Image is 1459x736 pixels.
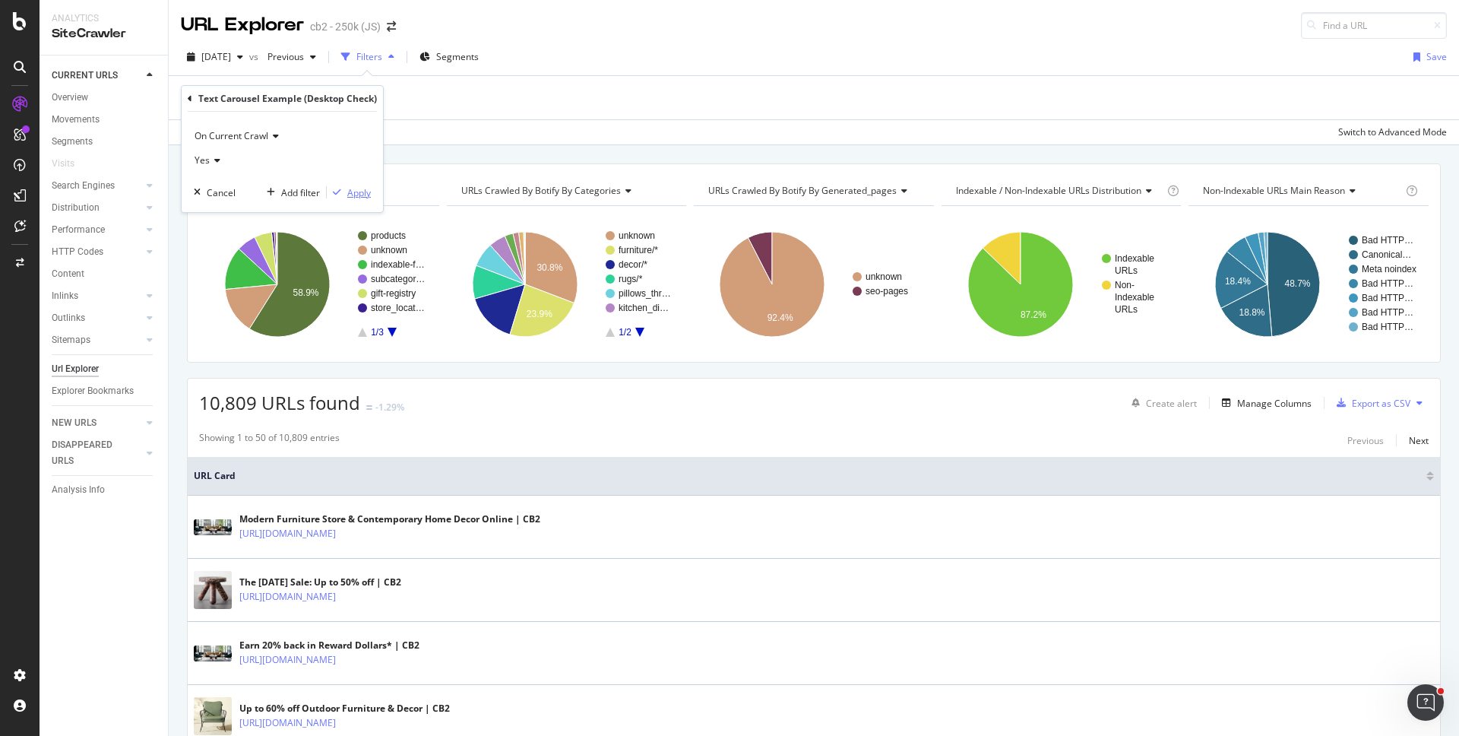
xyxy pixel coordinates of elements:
a: Content [52,266,157,282]
span: URLs Crawled By Botify By categories [461,184,621,197]
text: seo-pages [866,286,908,297]
div: A chart. [942,218,1182,351]
button: Export as CSV [1331,391,1410,415]
text: subcategor… [371,274,425,284]
text: store_locat… [371,303,425,313]
text: Meta noindex [1362,264,1416,274]
text: URLs [1115,304,1138,315]
a: Performance [52,222,142,238]
div: The [DATE] Sale: Up to 50% off | CB2 [239,576,402,589]
div: Performance [52,222,105,238]
span: 10,809 URLs found [199,390,360,415]
text: furniture/* [619,245,658,255]
div: Previous [1347,434,1384,447]
h4: URLs Crawled By Botify By generated_pages [705,179,920,203]
div: Visits [52,156,74,172]
button: Apply [327,185,371,200]
div: Url Explorer [52,361,99,377]
button: Segments [413,45,485,69]
h4: URLs Crawled By Botify By categories [458,179,673,203]
iframe: Intercom live chat [1407,684,1444,721]
button: Cancel [188,185,236,200]
h4: Non-Indexable URLs Main Reason [1200,179,1403,203]
text: Bad HTTP… [1362,293,1413,303]
h4: Indexable / Non-Indexable URLs Distribution [953,179,1164,203]
img: Equal [366,405,372,410]
a: Url Explorer [52,361,157,377]
text: Bad HTTP… [1362,307,1413,318]
div: Inlinks [52,288,78,304]
div: Add filter [281,186,320,199]
text: Bad HTTP… [1362,322,1413,332]
text: indexable-f… [371,259,425,270]
text: gift-registry [371,288,416,299]
a: Explorer Bookmarks [52,383,157,399]
div: arrow-right-arrow-left [387,21,396,32]
div: Sitemaps [52,332,90,348]
div: Save [1426,50,1447,63]
span: Indexable / Non-Indexable URLs distribution [956,184,1141,197]
div: Earn 20% back in Reward Dollars* | CB2 [239,639,419,652]
text: Bad HTTP… [1362,235,1413,246]
text: unknown [866,271,902,282]
button: Create alert [1125,391,1197,415]
text: pillows_thr… [619,288,671,299]
a: DISAPPEARED URLS [52,437,142,469]
button: Filters [335,45,400,69]
svg: A chart. [199,218,437,351]
text: 18.4% [1225,276,1251,287]
a: NEW URLS [52,415,142,431]
img: main image [194,646,232,661]
a: Outlinks [52,310,142,326]
span: Non-Indexable URLs Main Reason [1203,184,1345,197]
div: Up to 60% off Outdoor Furniture & Decor | CB2 [239,702,450,715]
div: NEW URLS [52,415,97,431]
div: Next [1409,434,1429,447]
div: Apply [347,186,371,199]
button: [DATE] [181,45,249,69]
div: Showing 1 to 50 of 10,809 entries [199,431,340,449]
div: Modern Furniture Store & Contemporary Home Decor Online | CB2 [239,512,540,526]
div: Search Engines [52,178,115,194]
svg: A chart. [1188,218,1429,351]
a: Distribution [52,200,142,216]
div: A chart. [694,218,932,351]
a: Movements [52,112,157,128]
text: decor/* [619,259,647,270]
img: main image [194,519,232,535]
span: URLs Crawled By Botify By generated_pages [708,184,897,197]
div: Text Carousel Example (Desktop Check) [198,92,377,105]
div: Cancel [207,186,236,199]
a: Search Engines [52,178,142,194]
div: Analytics [52,12,156,25]
text: 48.7% [1285,278,1311,289]
img: main image [194,697,232,735]
div: Content [52,266,84,282]
span: On Current Crawl [195,129,268,142]
div: cb2 - 250k (JS) [310,19,381,34]
div: Movements [52,112,100,128]
a: HTTP Codes [52,244,142,260]
text: unknown [371,245,407,255]
div: Segments [52,134,93,150]
button: Previous [261,45,322,69]
div: Export as CSV [1352,397,1410,410]
text: rugs/* [619,274,643,284]
text: 1/3 [371,327,384,338]
a: [URL][DOMAIN_NAME] [239,715,336,731]
div: Create alert [1146,397,1197,410]
text: 92.4% [767,312,793,323]
text: 58.9% [293,287,318,298]
div: Distribution [52,200,100,216]
div: Explorer Bookmarks [52,383,134,399]
div: Manage Columns [1237,397,1312,410]
button: Previous [1347,431,1384,449]
button: Save [1407,45,1447,69]
text: unknown [619,230,655,241]
input: Find a URL [1301,12,1447,39]
div: CURRENT URLS [52,68,118,84]
text: 18.8% [1239,307,1265,318]
div: Switch to Advanced Mode [1338,125,1447,138]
